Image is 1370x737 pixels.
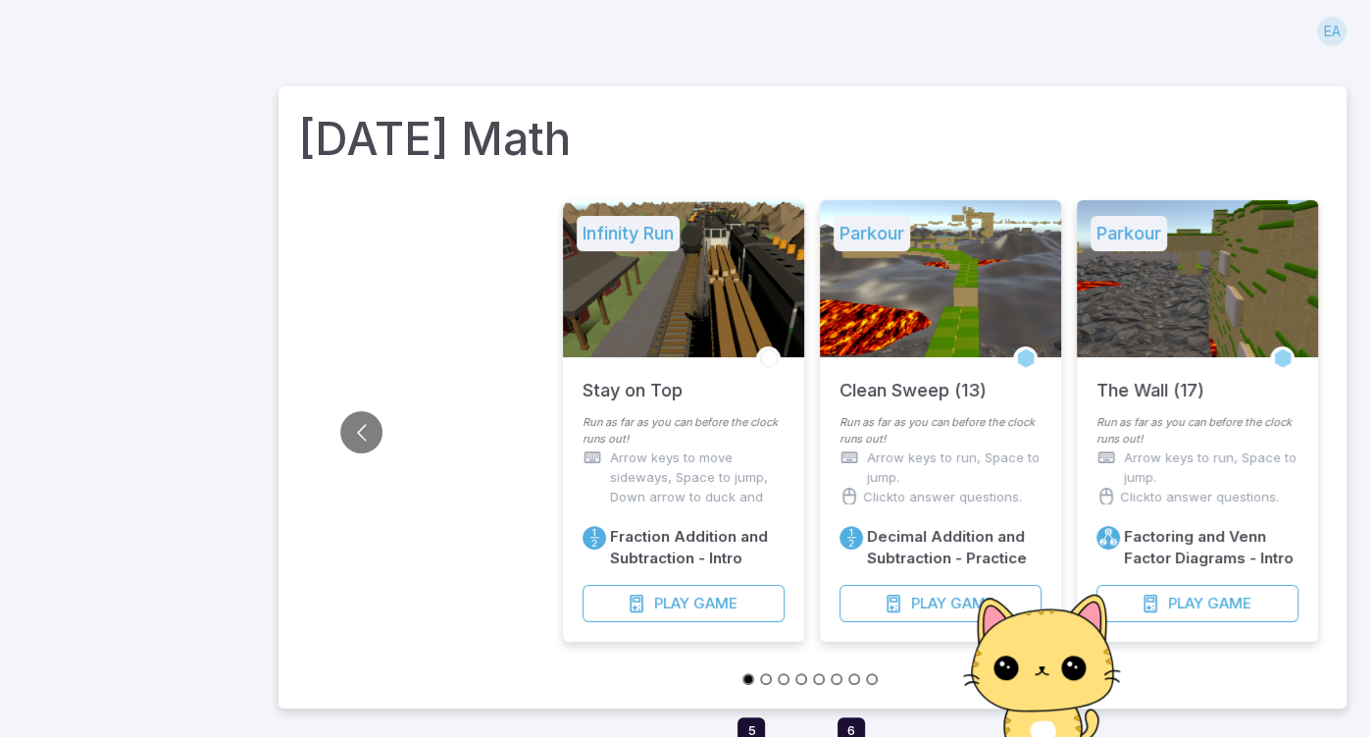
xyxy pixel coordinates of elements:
p: Run as far as you can before the clock runs out! [1096,414,1298,447]
button: Go to slide 3 [778,673,789,685]
h5: Stay on Top [583,357,683,404]
h6: Fraction Addition and Subtraction - Intro [610,526,785,569]
button: Go to slide 7 [848,673,860,685]
span: Game [693,593,737,614]
span: Game [950,593,994,614]
h5: Parkour [1091,216,1167,251]
span: Game [1207,593,1251,614]
p: Arrow keys to run, Space to jump. [1124,447,1298,487]
span: Play [1168,593,1203,614]
h6: Decimal Addition and Subtraction - Practice [867,526,1041,569]
button: Engage your whole brain in learning math by playing a math-powered video game [583,585,785,622]
p: Arrow keys to move sideways, Space to jump, Down arrow to duck and roll. [610,447,785,526]
button: Go to slide 1 [742,673,754,685]
button: Go to slide 8 [866,673,878,685]
h5: Clean Sweep (13) [839,357,987,404]
a: Fractions/Decimals [839,526,863,550]
h5: Parkour [834,216,910,251]
p: Run as far as you can before the clock runs out! [583,414,785,447]
button: Engage your whole brain in learning math by playing a math-powered video game [839,585,1041,622]
h5: The Wall (17) [1096,357,1204,404]
a: Factors/Primes [1096,526,1120,550]
button: Go to previous slide [340,411,382,453]
button: Go to slide 2 [760,673,772,685]
a: Fractions/Decimals [583,526,606,550]
p: Click to answer questions. [1120,487,1279,506]
span: Play [911,593,946,614]
h5: Infinity Run [577,216,680,251]
p: Click to answer questions. [863,487,1022,506]
div: EA [1317,17,1346,46]
button: Go to slide 4 [795,673,807,685]
span: Play [654,593,689,614]
h1: [DATE] Math [298,106,1327,173]
button: Go to slide 5 [813,673,825,685]
button: Go to slide 6 [831,673,842,685]
p: Run as far as you can before the clock runs out! [839,414,1041,447]
h6: Factoring and Venn Factor Diagrams - Intro [1124,526,1298,569]
button: Engage your whole brain in learning math by playing a math-powered video game [1096,585,1298,622]
p: Arrow keys to run, Space to jump. [867,447,1041,487]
